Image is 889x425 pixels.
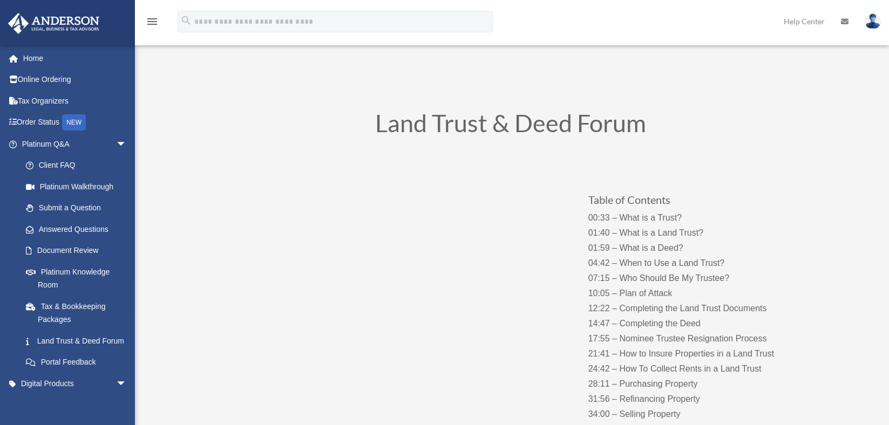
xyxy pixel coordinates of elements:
h1: Land Trust & Deed Forum [219,111,802,141]
a: Online Ordering [8,69,143,91]
a: Home [8,47,143,69]
h3: Table of Contents [588,194,802,210]
img: Anderson Advisors Platinum Portal [5,13,103,34]
a: Client FAQ [15,155,143,176]
a: Answered Questions [15,218,143,240]
span: arrow_drop_down [116,373,138,395]
i: menu [146,15,159,28]
a: menu [146,19,159,28]
div: NEW [62,114,86,131]
img: User Pic [865,13,881,29]
a: Order StatusNEW [8,112,143,134]
a: Portal Feedback [15,352,143,373]
a: Land Trust & Deed Forum [15,330,138,352]
a: Platinum Walkthrough [15,176,143,197]
span: arrow_drop_down [116,133,138,155]
a: Digital Productsarrow_drop_down [8,373,143,394]
i: search [180,15,192,26]
a: Platinum Q&Aarrow_drop_down [8,133,143,155]
a: Tax & Bookkeeping Packages [15,296,143,330]
a: Platinum Knowledge Room [15,261,143,296]
a: Document Review [15,240,143,262]
a: Submit a Question [15,197,143,219]
a: Tax Organizers [8,90,143,112]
